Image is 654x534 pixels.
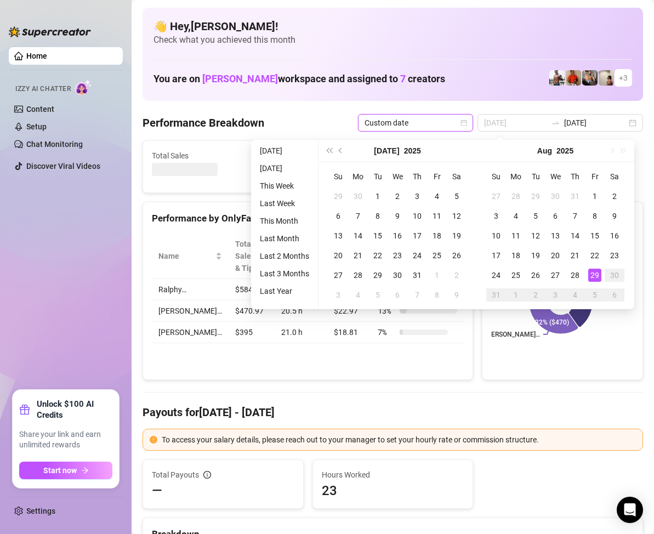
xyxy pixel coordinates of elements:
div: 9 [608,209,621,223]
div: 4 [568,288,582,302]
td: 2025-08-18 [506,246,526,265]
a: Setup [26,122,47,131]
div: 27 [490,190,503,203]
th: Name [152,234,229,279]
td: 2025-08-22 [585,246,605,265]
td: 2025-07-15 [368,226,388,246]
div: 6 [549,209,562,223]
td: 2025-07-18 [427,226,447,246]
span: info-circle [203,471,211,479]
th: Th [407,167,427,186]
td: 2025-07-12 [447,206,467,226]
div: 2 [391,190,404,203]
a: Content [26,105,54,113]
td: Ralphy… [152,279,229,300]
td: 2025-07-02 [388,186,407,206]
td: 2025-08-26 [526,265,545,285]
td: 2025-07-01 [368,186,388,206]
span: to [551,118,560,127]
div: 21 [351,249,365,262]
div: 9 [391,209,404,223]
span: Custom date [365,115,467,131]
div: 4 [351,288,365,302]
td: 2025-08-02 [605,186,624,206]
td: 2025-08-05 [368,285,388,305]
div: 1 [430,269,443,282]
td: 2025-07-26 [447,246,467,265]
li: Last Week [255,197,314,210]
td: 2025-08-02 [447,265,467,285]
div: 4 [509,209,522,223]
td: 2025-07-07 [348,206,368,226]
div: 17 [411,229,424,242]
td: 2025-08-11 [506,226,526,246]
div: Open Intercom Messenger [617,497,643,523]
div: 25 [430,249,443,262]
div: 8 [371,209,384,223]
td: 2025-08-28 [565,265,585,285]
td: 2025-08-19 [526,246,545,265]
button: Choose a month [537,140,552,162]
td: 2025-08-01 [427,265,447,285]
div: 8 [588,209,601,223]
div: 19 [529,249,542,262]
td: 2025-08-09 [605,206,624,226]
h4: Payouts for [DATE] - [DATE] [143,405,643,420]
td: 2025-07-31 [565,186,585,206]
strong: Unlock $100 AI Credits [37,399,112,421]
div: 6 [332,209,345,223]
div: 11 [430,209,443,223]
td: $22.97 [327,300,372,322]
td: 2025-06-29 [328,186,348,206]
div: 7 [411,288,424,302]
div: 6 [391,288,404,302]
span: swap-right [551,118,560,127]
div: 7 [351,209,365,223]
div: 18 [509,249,522,262]
div: 22 [371,249,384,262]
div: 30 [549,190,562,203]
td: 2025-07-25 [427,246,447,265]
span: Name [158,250,213,262]
div: 2 [608,190,621,203]
div: 31 [490,288,503,302]
td: 2025-08-31 [486,285,506,305]
td: 2025-08-06 [388,285,407,305]
a: Chat Monitoring [26,140,83,149]
div: 5 [450,190,463,203]
th: Mo [348,167,368,186]
div: 30 [391,269,404,282]
td: 2025-08-29 [585,265,605,285]
text: [PERSON_NAME]… [485,331,540,338]
td: 2025-08-10 [486,226,506,246]
div: 15 [588,229,601,242]
td: 2025-07-21 [348,246,368,265]
span: exclamation-circle [150,436,157,444]
div: 20 [549,249,562,262]
span: 13 % [378,305,395,317]
div: 26 [529,269,542,282]
div: 1 [371,190,384,203]
td: 2025-07-27 [486,186,506,206]
li: Last Month [255,232,314,245]
td: 2025-09-01 [506,285,526,305]
td: 2025-07-16 [388,226,407,246]
div: 13 [549,229,562,242]
th: Mo [506,167,526,186]
div: 19 [450,229,463,242]
div: 1 [509,288,522,302]
td: 2025-07-10 [407,206,427,226]
td: 20.5 h [275,300,327,322]
td: 2025-08-24 [486,265,506,285]
span: Total Payouts [152,469,199,481]
div: To access your salary details, please reach out to your manager to set your hourly rate or commis... [162,434,636,446]
span: gift [19,404,30,415]
input: End date [564,117,627,129]
td: 2025-07-22 [368,246,388,265]
td: 2025-08-01 [585,186,605,206]
td: 2025-08-04 [348,285,368,305]
div: 30 [351,190,365,203]
td: 2025-08-03 [486,206,506,226]
div: 18 [430,229,443,242]
input: Start date [484,117,547,129]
